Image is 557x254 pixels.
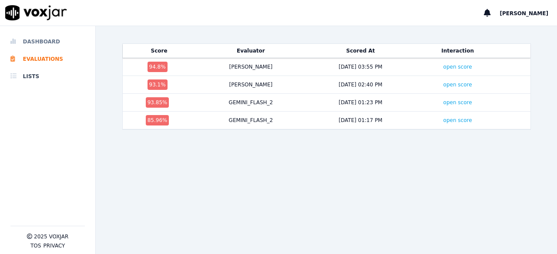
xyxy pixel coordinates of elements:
button: [PERSON_NAME] [500,8,557,18]
div: 93.85 % [146,97,169,108]
div: 93.1 % [148,79,168,90]
button: Evaluator [237,47,265,54]
div: [DATE] 01:17 PM [339,117,382,124]
div: [DATE] 01:23 PM [339,99,382,106]
div: 94.8 % [148,62,168,72]
div: [DATE] 02:40 PM [339,81,382,88]
a: open score [443,117,472,123]
button: Privacy [43,242,65,249]
div: [DATE] 03:55 PM [339,63,382,70]
a: open score [443,64,472,70]
button: TOS [30,242,41,249]
img: voxjar logo [5,5,67,20]
p: 2025 Voxjar [34,233,68,240]
a: Evaluations [10,50,85,68]
a: Lists [10,68,85,85]
a: Dashboard [10,33,85,50]
a: open score [443,99,472,106]
div: GEMINI_FLASH_2 [229,99,273,106]
div: 85.96 % [146,115,169,125]
div: [PERSON_NAME] [229,81,273,88]
span: [PERSON_NAME] [500,10,548,16]
div: GEMINI_FLASH_2 [229,117,273,124]
div: [PERSON_NAME] [229,63,273,70]
a: open score [443,82,472,88]
button: Interaction [441,47,474,54]
button: Score [151,47,168,54]
button: Scored At [346,47,375,54]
